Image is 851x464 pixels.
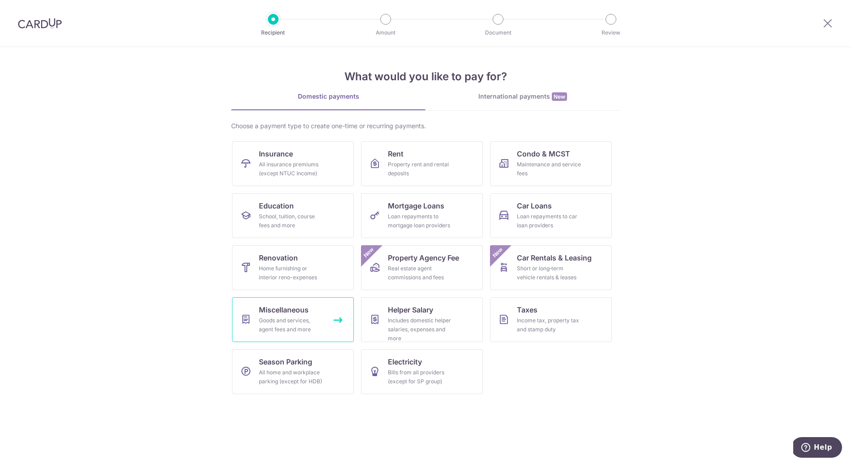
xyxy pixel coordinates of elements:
[232,193,354,238] a: EducationSchool, tuition, course fees and more
[490,245,612,290] a: Car Rentals & LeasingShort or long‑term vehicle rentals & leasesNew
[259,264,323,282] div: Home furnishing or interior reno-expenses
[232,349,354,394] a: Season ParkingAll home and workplace parking (except for HDB)
[490,193,612,238] a: Car LoansLoan repayments to car loan providers
[517,160,581,178] div: Maintenance and service fees
[259,368,323,386] div: All home and workplace parking (except for HDB)
[361,141,483,186] a: RentProperty rent and rental deposits
[240,28,306,37] p: Recipient
[231,92,425,101] div: Domestic payments
[388,368,452,386] div: Bills from all providers (except for SP group)
[18,18,62,29] img: CardUp
[259,160,323,178] div: All insurance premiums (except NTUC Income)
[388,252,459,263] span: Property Agency Fee
[517,264,581,282] div: Short or long‑term vehicle rentals & leases
[259,200,294,211] span: Education
[388,316,452,343] div: Includes domestic helper salaries, expenses and more
[259,304,309,315] span: Miscellaneous
[231,69,620,85] h4: What would you like to pay for?
[232,245,354,290] a: RenovationHome furnishing or interior reno-expenses
[388,148,404,159] span: Rent
[517,252,592,263] span: Car Rentals & Leasing
[259,356,312,367] span: Season Parking
[793,437,842,460] iframe: Opens a widget where you can find more information
[361,193,483,238] a: Mortgage LoansLoan repayments to mortgage loan providers
[517,212,581,230] div: Loan repayments to car loan providers
[388,212,452,230] div: Loan repayments to mortgage loan providers
[517,148,570,159] span: Condo & MCST
[361,245,483,290] a: Property Agency FeeReal estate agent commissions and feesNew
[517,316,581,334] div: Income tax, property tax and stamp duty
[361,349,483,394] a: ElectricityBills from all providers (except for SP group)
[352,28,419,37] p: Amount
[578,28,644,37] p: Review
[259,212,323,230] div: School, tuition, course fees and more
[425,92,620,101] div: International payments
[490,245,505,260] span: New
[259,252,298,263] span: Renovation
[490,297,612,342] a: TaxesIncome tax, property tax and stamp duty
[517,200,552,211] span: Car Loans
[517,304,537,315] span: Taxes
[232,297,354,342] a: MiscellaneousGoods and services, agent fees and more
[361,297,483,342] a: Helper SalaryIncludes domestic helper salaries, expenses and more
[231,121,620,130] div: Choose a payment type to create one-time or recurring payments.
[552,92,567,101] span: New
[361,245,376,260] span: New
[259,148,293,159] span: Insurance
[490,141,612,186] a: Condo & MCSTMaintenance and service fees
[388,304,433,315] span: Helper Salary
[388,160,452,178] div: Property rent and rental deposits
[388,356,422,367] span: Electricity
[465,28,531,37] p: Document
[388,200,444,211] span: Mortgage Loans
[259,316,323,334] div: Goods and services, agent fees and more
[388,264,452,282] div: Real estate agent commissions and fees
[232,141,354,186] a: InsuranceAll insurance premiums (except NTUC Income)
